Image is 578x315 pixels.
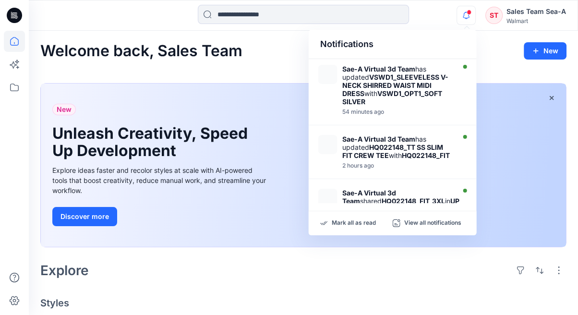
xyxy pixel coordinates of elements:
[318,189,337,208] img: HQ022148_FIT_3XL
[342,73,448,97] strong: VSWD1_SLEEVELESS V-NECK SHIRRED WAIST MIDI DRESS
[342,189,461,222] div: shared in
[342,65,453,106] div: has updated with
[57,104,72,115] span: New
[40,263,89,278] h2: Explore
[506,6,566,17] div: Sales Team Sea-A
[342,65,415,73] strong: Sae-A Virtual 3d Team
[342,135,453,159] div: has updated with
[506,17,566,24] div: Walmart
[382,197,445,205] strong: HQ022148_FIT_3XL
[524,42,566,60] button: New
[318,65,337,84] img: VSWD1_OPT1_SOFT SILVER
[342,189,396,205] strong: Sae-A Virtual 3d Team
[342,143,443,159] strong: HQ022148_TT SS SLIM FIT CREW TEE
[485,7,503,24] div: ST
[342,89,442,106] strong: VSWD1_OPT1_SOFT SILVER
[342,162,453,169] div: Friday, September 05, 2025 05:45
[309,30,477,59] div: Notifications
[332,219,376,228] p: Mark all as read
[342,109,453,115] div: Friday, September 05, 2025 06:37
[52,207,117,226] button: Discover more
[52,207,268,226] a: Discover more
[342,135,415,143] strong: Sae-A Virtual 3d Team
[52,165,268,195] div: Explore ideas faster and recolor styles at scale with AI-powered tools that boost creativity, red...
[52,125,254,159] h1: Unleash Creativity, Speed Up Development
[402,151,450,159] strong: HQ022148_FIT
[318,135,337,154] img: HQ022148_FIT
[40,297,566,309] h4: Styles
[404,219,461,228] p: View all notifications
[40,42,242,60] h2: Welcome back, Sales Team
